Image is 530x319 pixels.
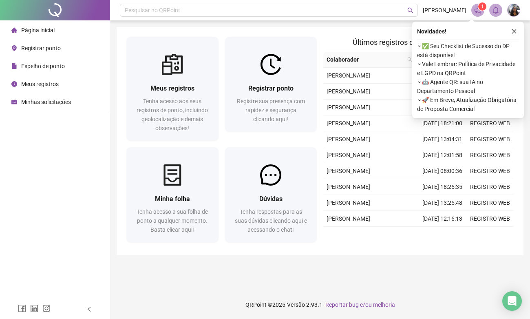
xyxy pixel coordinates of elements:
span: [PERSON_NAME] [423,6,466,15]
div: Open Intercom Messenger [502,291,522,311]
span: [PERSON_NAME] [327,88,370,95]
span: [PERSON_NAME] [327,184,370,190]
span: ⚬ ✅ Seu Checklist de Sucesso do DP está disponível [417,42,519,60]
td: [DATE] 12:01:58 [419,147,466,163]
span: Tenha acesso a sua folha de ponto a qualquer momento. Basta clicar aqui! [137,208,208,233]
td: REGISTRO WEB [466,227,514,243]
span: instagram [42,304,51,312]
span: Página inicial [21,27,55,33]
td: REGISTRO WEB [466,179,514,195]
td: REGISTRO WEB [466,211,514,227]
td: REGISTRO WEB [466,163,514,179]
footer: QRPoint © 2025 - 2.93.1 - [110,290,530,319]
span: Novidades ! [417,27,446,36]
span: environment [11,45,17,51]
span: [PERSON_NAME] [327,72,370,79]
span: Tenha respostas para as suas dúvidas clicando aqui e acessando o chat! [235,208,307,233]
span: clock-circle [11,81,17,87]
span: [PERSON_NAME] [327,104,370,111]
span: Últimos registros de ponto sincronizados [353,38,484,47]
span: Minhas solicitações [21,99,71,105]
span: [PERSON_NAME] [327,152,370,158]
span: Registre sua presença com rapidez e segurança clicando aqui! [237,98,305,122]
span: search [407,57,412,62]
span: search [406,53,414,66]
a: Meus registrosTenha acesso aos seus registros de ponto, incluindo geolocalização e demais observa... [126,37,219,141]
span: ⚬ Vale Lembrar: Política de Privacidade e LGPD na QRPoint [417,60,519,78]
span: Registrar ponto [248,84,294,92]
span: file [11,63,17,69]
span: 1 [481,4,484,9]
span: [PERSON_NAME] [327,199,370,206]
td: [DATE] 12:16:13 [419,211,466,227]
span: Meus registros [21,81,59,87]
span: Versão [287,301,305,308]
td: REGISTRO WEB [466,131,514,147]
span: Registrar ponto [21,45,61,51]
span: Espelho de ponto [21,63,65,69]
td: [DATE] 18:25:35 [419,179,466,195]
span: Meus registros [150,84,194,92]
a: Minha folhaTenha acesso a sua folha de ponto a qualquer momento. Basta clicar aqui! [126,147,219,242]
span: [PERSON_NAME] [327,168,370,174]
td: [DATE] 08:00:36 [419,163,466,179]
span: Dúvidas [259,195,283,203]
span: home [11,27,17,33]
span: Tenha acesso aos seus registros de ponto, incluindo geolocalização e demais observações! [137,98,208,131]
td: REGISTRO WEB [466,115,514,131]
span: Reportar bug e/ou melhoria [325,301,395,308]
span: left [86,306,92,312]
a: Registrar pontoRegistre sua presença com rapidez e segurança clicando aqui! [225,37,317,132]
span: schedule [11,99,17,105]
a: DúvidasTenha respostas para as suas dúvidas clicando aqui e acessando o chat! [225,147,317,242]
span: [PERSON_NAME] [327,136,370,142]
td: [DATE] 18:21:00 [419,115,466,131]
td: REGISTRO WEB [466,147,514,163]
span: linkedin [30,304,38,312]
span: facebook [18,304,26,312]
span: [PERSON_NAME] [327,215,370,222]
span: notification [474,7,481,14]
sup: 1 [478,2,486,11]
img: 84055 [508,4,520,16]
span: ⚬ 🚀 Em Breve, Atualização Obrigatória de Proposta Comercial [417,95,519,113]
span: ⚬ 🤖 Agente QR: sua IA no Departamento Pessoal [417,78,519,95]
span: search [407,7,413,13]
span: close [511,29,517,34]
td: [DATE] 13:25:48 [419,195,466,211]
span: [PERSON_NAME] [327,120,370,126]
td: [DATE] 13:04:31 [419,131,466,147]
span: bell [492,7,499,14]
span: Minha folha [155,195,190,203]
td: [DATE] 07:45:28 [419,227,466,243]
td: REGISTRO WEB [466,195,514,211]
span: Colaborador [327,55,404,64]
